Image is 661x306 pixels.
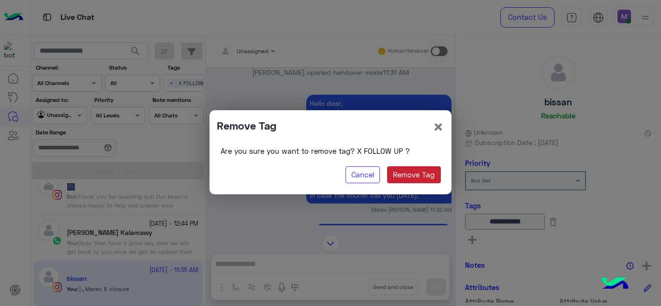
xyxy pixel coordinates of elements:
[221,146,441,155] h6: Are you sure you want to remove tag? X FOLLOW UP ?
[433,117,444,136] button: Close
[433,116,444,137] span: ×
[346,166,380,184] button: Cancel
[217,117,276,133] h4: Remove Tag
[598,267,632,301] img: hulul-logo.png
[387,166,441,184] button: Remove Tag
